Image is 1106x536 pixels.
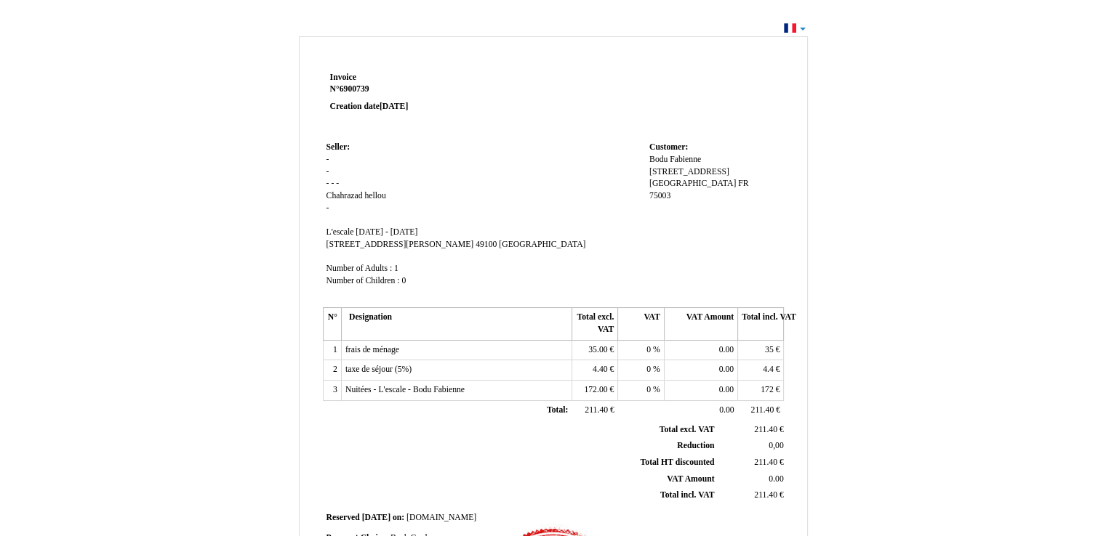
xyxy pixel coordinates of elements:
[649,167,729,176] span: [STREET_ADDRESS]
[646,385,651,394] span: 0
[345,365,412,374] span: taxe de séjour (5%)
[330,84,504,95] strong: N°
[618,360,664,381] td: %
[406,513,476,522] span: [DOMAIN_NAME]
[323,360,341,381] td: 2
[765,345,774,354] span: 35
[649,191,670,200] span: 75003
[738,381,784,401] td: €
[326,276,400,285] span: Number of Children :
[754,458,777,467] span: 211.40
[719,385,734,394] span: 0.00
[677,441,714,450] span: Reduction
[499,240,585,249] span: [GEOGRAPHIC_DATA]
[761,385,774,394] span: 172
[362,513,390,522] span: [DATE]
[476,240,497,249] span: 49100
[717,422,786,438] td: €
[345,345,399,354] span: frais de ménage
[763,365,774,374] span: 4.4
[572,400,617,421] td: €
[572,381,617,401] td: €
[649,142,688,152] span: Customer:
[618,308,664,340] th: VAT
[340,84,369,94] span: 6900739
[660,490,715,500] span: Total incl. VAT
[331,179,334,188] span: -
[326,227,354,237] span: L'escale
[326,513,360,522] span: Reserved
[547,405,568,415] span: Total:
[660,425,715,434] span: Total excl. VAT
[618,340,664,360] td: %
[326,179,329,188] span: -
[738,400,784,421] td: €
[323,308,341,340] th: N°
[640,458,714,467] span: Total HT discounted
[326,203,329,213] span: -
[401,276,406,285] span: 0
[593,365,607,374] span: 4.40
[336,179,339,188] span: -
[717,455,786,471] td: €
[326,155,329,164] span: -
[646,345,651,354] span: 0
[719,345,734,354] span: 0.00
[667,474,714,484] span: VAT Amount
[738,340,784,360] td: €
[341,308,572,340] th: Designation
[719,405,734,415] span: 0.00
[769,474,783,484] span: 0.00
[330,73,356,82] span: Invoice
[380,102,408,111] span: [DATE]
[717,487,786,504] td: €
[649,155,668,164] span: Bodu
[646,365,651,374] span: 0
[323,381,341,401] td: 3
[393,513,404,522] span: on:
[618,381,664,401] td: %
[769,441,783,450] span: 0,00
[326,142,350,152] span: Seller:
[649,179,736,188] span: [GEOGRAPHIC_DATA]
[326,191,363,200] span: Chahrazad
[754,425,777,434] span: 211.40
[738,360,784,381] td: €
[664,308,737,340] th: VAT Amount
[394,264,398,273] span: 1
[572,360,617,381] td: €
[330,102,409,111] strong: Creation date
[754,490,777,500] span: 211.40
[750,405,774,415] span: 211.40
[326,167,329,176] span: -
[326,264,393,273] span: Number of Adults :
[364,191,385,200] span: hellou
[738,179,748,188] span: FR
[572,340,617,360] td: €
[326,240,474,249] span: [STREET_ADDRESS][PERSON_NAME]
[738,308,784,340] th: Total incl. VAT
[670,155,701,164] span: Fabienne
[356,227,417,237] span: [DATE] - [DATE]
[323,340,341,360] td: 1
[584,385,607,394] span: 172.00
[588,345,607,354] span: 35.00
[585,405,608,415] span: 211.40
[572,308,617,340] th: Total excl. VAT
[345,385,465,394] span: Nuitées - L'escale - Bodu Fabienne
[719,365,734,374] span: 0.00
